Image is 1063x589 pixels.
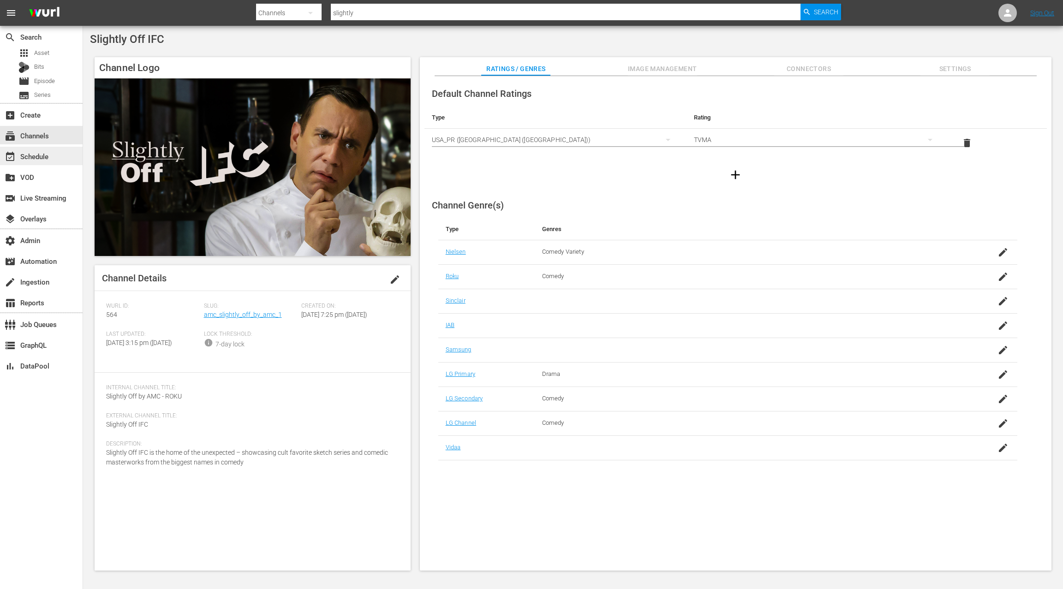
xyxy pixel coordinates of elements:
[5,235,16,246] span: Admin
[18,62,30,73] div: Bits
[5,32,16,43] span: Search
[628,63,697,75] span: Image Management
[5,151,16,162] span: Schedule
[204,331,297,338] span: Lock Threshold:
[106,421,148,428] span: Slightly Off IFC
[90,33,164,46] span: Slightly Off IFC
[814,4,838,20] span: Search
[204,303,297,310] span: Slug:
[204,338,213,347] span: info
[106,384,394,392] span: Internal Channel Title:
[204,311,282,318] a: amc_slightly_off_by_amc_1
[694,127,941,153] div: TVMA
[438,218,535,240] th: Type
[95,57,411,78] h4: Channel Logo
[18,90,30,101] span: Series
[424,107,687,129] th: Type
[5,277,16,288] span: Ingestion
[5,193,16,204] span: Live Streaming
[446,248,466,255] a: Nielsen
[774,63,843,75] span: Connectors
[5,214,16,225] span: Overlays
[301,311,367,318] span: [DATE] 7:25 pm ([DATE])
[6,7,17,18] span: menu
[800,4,841,20] button: Search
[687,107,949,129] th: Rating
[446,419,476,426] a: LG Channel
[18,76,30,87] span: Episode
[446,370,475,377] a: LG Primary
[34,62,44,71] span: Bits
[22,2,66,24] img: ans4CAIJ8jUAAAAAAAAAAAAAAAAAAAAAAAAgQb4GAAAAAAAAAAAAAAAAAAAAAAAAJMjXAAAAAAAAAAAAAAAAAAAAAAAAgAT5G...
[106,311,117,318] span: 564
[535,218,953,240] th: Genres
[106,412,394,420] span: External Channel Title:
[446,395,483,402] a: LG Secondary
[432,88,531,99] span: Default Channel Ratings
[215,339,245,349] div: 7-day lock
[34,90,51,100] span: Series
[301,303,394,310] span: Created On:
[5,297,16,309] span: Reports
[106,339,172,346] span: [DATE] 3:15 pm ([DATE])
[5,172,16,183] span: VOD
[106,393,182,400] span: Slightly Off by AMC - ROKU
[446,444,461,451] a: Vidaa
[106,303,199,310] span: Wurl ID:
[5,131,16,142] span: Channels
[106,449,388,466] span: Slightly Off IFC is the home of the unexpected – showcasing cult favorite sketch series and comed...
[1030,9,1054,17] a: Sign Out
[446,346,472,353] a: Samsung
[5,340,16,351] span: GraphQL
[961,137,973,149] span: delete
[432,127,679,153] div: USA_PR ([GEOGRAPHIC_DATA] ([GEOGRAPHIC_DATA]))
[432,200,504,211] span: Channel Genre(s)
[18,48,30,59] span: Asset
[446,297,466,304] a: Sinclair
[106,331,199,338] span: Last Updated:
[389,274,400,285] span: edit
[384,268,406,291] button: edit
[34,77,55,86] span: Episode
[102,273,167,284] span: Channel Details
[106,440,394,448] span: Description:
[956,132,978,154] button: delete
[5,110,16,121] span: Create
[446,273,459,280] a: Roku
[481,63,550,75] span: Ratings / Genres
[920,63,990,75] span: Settings
[5,361,16,372] span: DataPool
[446,321,454,328] a: IAB
[95,78,411,256] img: Slightly Off IFC
[5,256,16,267] span: Automation
[424,107,1047,157] table: simple table
[34,48,49,58] span: Asset
[5,319,16,330] span: Job Queues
